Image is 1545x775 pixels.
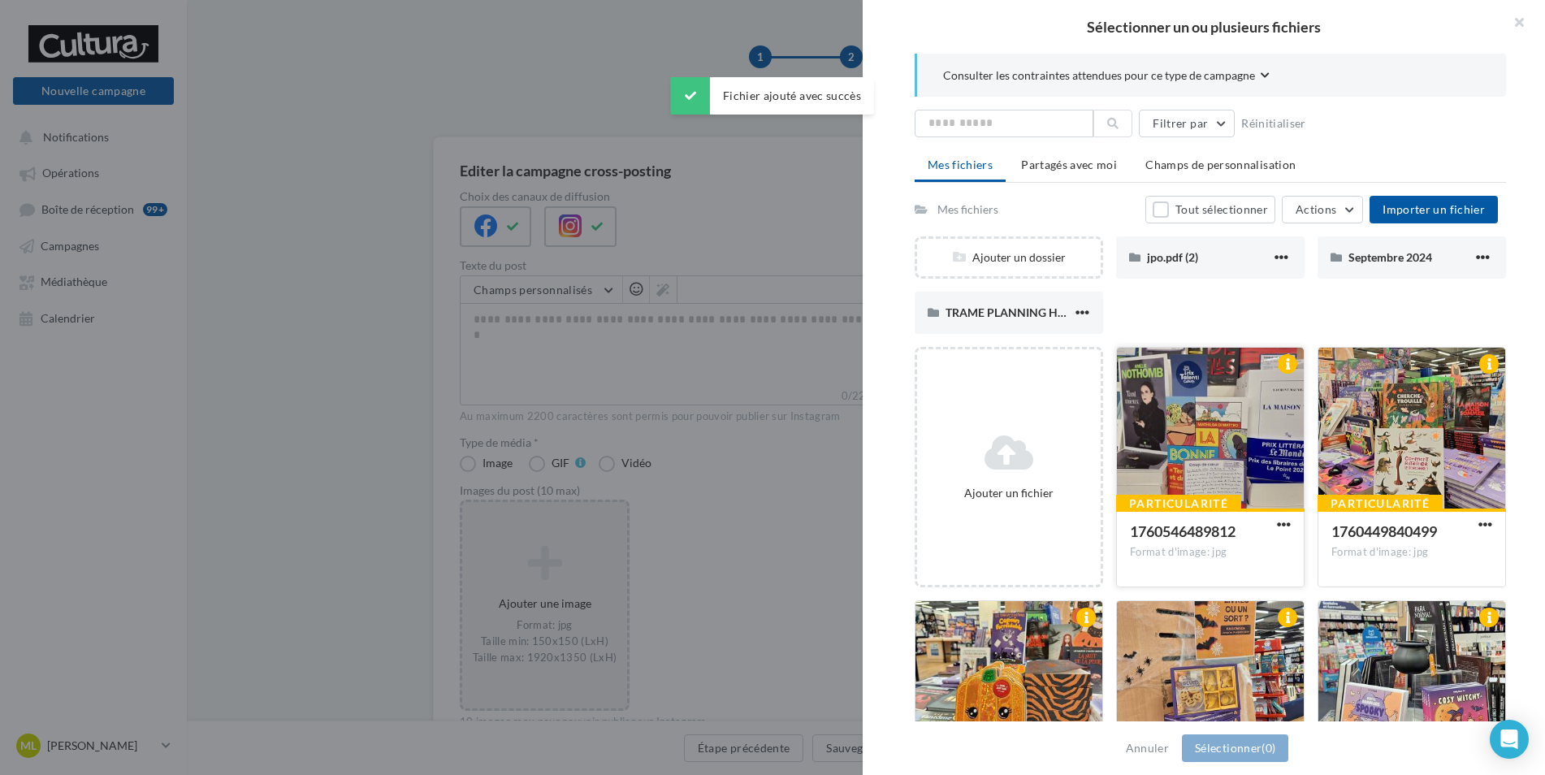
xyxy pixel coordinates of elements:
span: Mes fichiers [928,158,993,171]
span: (0) [1262,741,1275,755]
button: Actions [1282,196,1363,223]
span: Actions [1296,202,1336,216]
span: Partagés avec moi [1021,158,1117,171]
div: Particularité [1318,495,1443,513]
span: TRAME PLANNING HEBDO - LE PLONGEOIR.pptx (6) [946,305,1218,319]
span: Champs de personnalisation [1145,158,1296,171]
button: Sélectionner(0) [1182,734,1288,762]
button: Consulter les contraintes attendues pour ce type de campagne [943,67,1270,87]
div: Format d'image: jpg [1130,545,1291,560]
span: Importer un fichier [1383,202,1485,216]
div: Ajouter un dossier [917,249,1101,266]
span: Septembre 2024 [1348,250,1432,264]
button: Annuler [1119,738,1175,758]
span: Consulter les contraintes attendues pour ce type de campagne [943,67,1255,84]
div: Particularité [1116,495,1241,513]
button: Tout sélectionner [1145,196,1275,223]
div: Mes fichiers [937,201,998,218]
button: Importer un fichier [1370,196,1498,223]
span: 1760449840499 [1331,522,1437,540]
h2: Sélectionner un ou plusieurs fichiers [889,19,1519,34]
span: jpo.pdf (2) [1147,250,1198,264]
div: Format d'image: jpg [1331,545,1492,560]
button: Filtrer par [1139,110,1235,137]
div: Open Intercom Messenger [1490,720,1529,759]
span: 1760546489812 [1130,522,1236,540]
button: Réinitialiser [1235,114,1313,133]
div: Ajouter un fichier [924,485,1094,501]
div: Fichier ajouté avec succès [671,77,874,115]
